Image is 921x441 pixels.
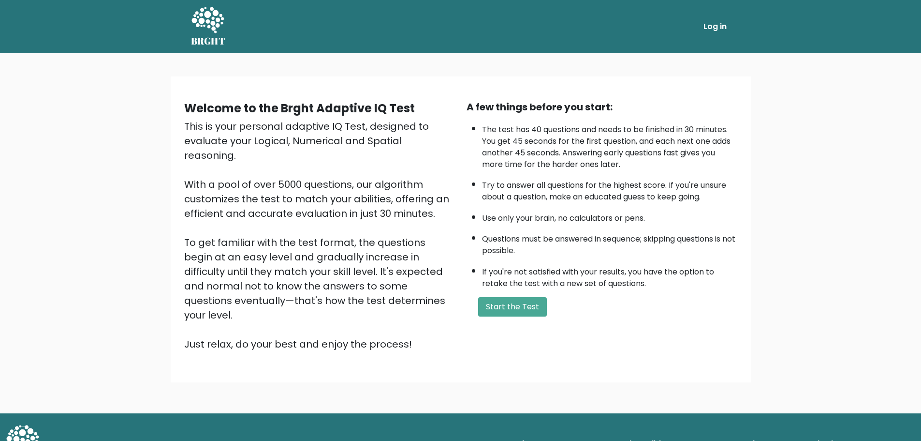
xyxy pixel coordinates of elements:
[482,228,737,257] li: Questions must be answered in sequence; skipping questions is not possible.
[482,119,737,170] li: The test has 40 questions and needs to be finished in 30 minutes. You get 45 seconds for the firs...
[184,119,455,351] div: This is your personal adaptive IQ Test, designed to evaluate your Logical, Numerical and Spatial ...
[700,17,731,36] a: Log in
[191,4,226,49] a: BRGHT
[482,175,737,203] li: Try to answer all questions for the highest score. If you're unsure about a question, make an edu...
[482,208,737,224] li: Use only your brain, no calculators or pens.
[478,297,547,317] button: Start the Test
[191,35,226,47] h5: BRGHT
[184,100,415,116] b: Welcome to the Brght Adaptive IQ Test
[482,261,737,289] li: If you're not satisfied with your results, you have the option to retake the test with a new set ...
[467,100,737,114] div: A few things before you start:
